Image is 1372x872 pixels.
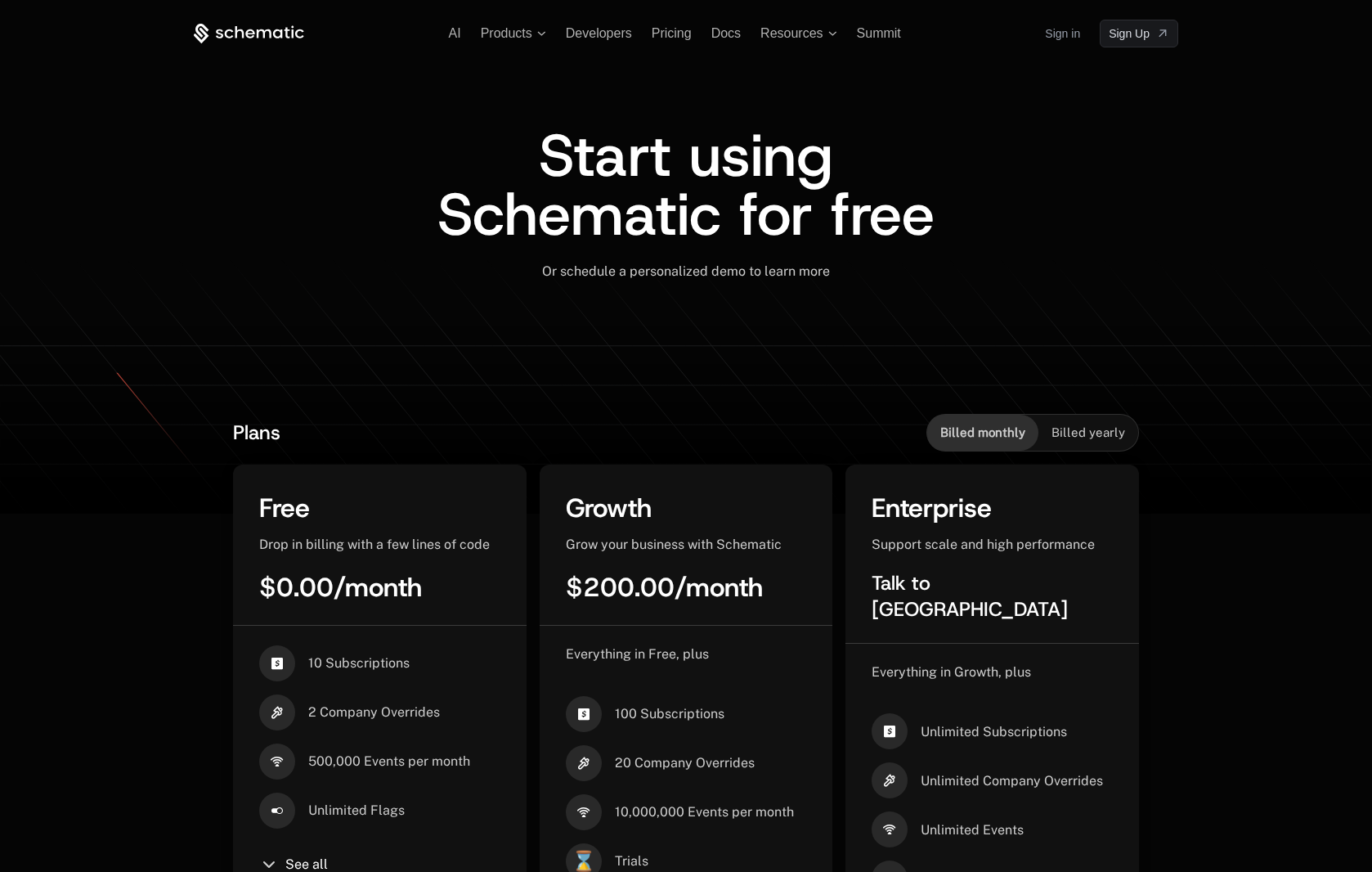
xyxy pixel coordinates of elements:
[760,26,823,41] span: Resources
[615,754,755,772] span: 20 Company Overrides
[615,705,724,723] span: 100 Subscriptions
[872,491,992,525] span: Enterprise
[872,664,1031,680] span: Everything in Growth, plus
[259,570,334,605] span: $0.00
[940,425,1025,441] span: Billed monthly
[449,26,461,40] a: AI
[921,772,1103,790] span: Unlimited Company Overrides
[308,753,470,771] span: 500,000 Events per month
[308,654,410,672] span: 10 Subscriptions
[872,762,908,798] i: hammer
[675,570,763,605] span: / month
[652,26,692,40] a: Pricing
[1100,20,1178,47] a: [object Object]
[872,537,1095,552] span: Support scale and high performance
[259,645,295,681] i: cashapp
[334,570,422,605] span: / month
[711,26,741,40] a: Docs
[259,491,310,525] span: Free
[308,802,405,820] span: Unlimited Flags
[233,420,280,446] span: Plans
[542,263,830,279] span: Or schedule a personalized demo to learn more
[921,723,1067,741] span: Unlimited Subscriptions
[566,745,602,781] i: hammer
[566,570,675,605] span: $200.00
[921,821,1024,839] span: Unlimited Events
[566,794,602,830] i: signal
[872,811,908,847] i: signal
[566,26,632,40] a: Developers
[615,803,794,821] span: 10,000,000 Events per month
[259,744,295,780] i: signal
[566,696,602,732] i: cashapp
[437,116,935,254] span: Start using Schematic for free
[259,694,295,730] i: hammer
[566,537,782,552] span: Grow your business with Schematic
[1109,25,1150,42] span: Sign Up
[872,570,1068,623] span: Talk to [GEOGRAPHIC_DATA]
[615,852,648,870] span: Trials
[259,537,490,552] span: Drop in billing with a few lines of code
[566,646,709,662] span: Everything in Free, plus
[566,491,652,525] span: Growth
[285,858,328,871] span: See all
[259,793,295,829] i: boolean-on
[857,26,901,40] a: Summit
[872,713,908,749] i: cashapp
[1051,425,1125,441] span: Billed yearly
[481,26,532,41] span: Products
[308,703,440,721] span: 2 Company Overrides
[1045,20,1080,47] a: Sign in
